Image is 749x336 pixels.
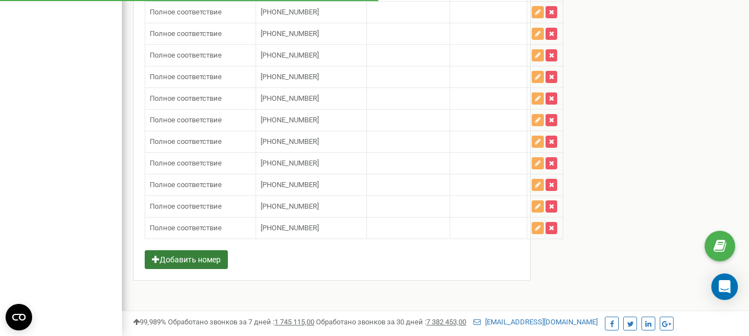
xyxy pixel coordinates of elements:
[150,202,222,210] span: Полное соответствие
[261,180,319,189] span: [PHONE_NUMBER]
[150,137,222,146] span: Полное соответствие
[150,94,222,102] span: Полное соответствие
[150,159,222,167] span: Полное соответствие
[150,180,222,189] span: Полное соответствие
[426,318,466,326] u: 7 382 453,00
[168,318,314,326] span: Обработано звонков за 7 дней :
[261,224,319,232] span: [PHONE_NUMBER]
[261,8,319,16] span: [PHONE_NUMBER]
[261,51,319,59] span: [PHONE_NUMBER]
[6,304,32,330] button: Open CMP widget
[274,318,314,326] u: 1 745 115,00
[261,159,319,167] span: [PHONE_NUMBER]
[261,94,319,102] span: [PHONE_NUMBER]
[133,318,166,326] span: 99,989%
[261,116,319,124] span: [PHONE_NUMBER]
[150,116,222,124] span: Полное соответствие
[261,202,319,210] span: [PHONE_NUMBER]
[150,73,222,81] span: Полное соответствие
[261,73,319,81] span: [PHONE_NUMBER]
[261,137,319,146] span: [PHONE_NUMBER]
[150,29,222,38] span: Полное соответствие
[261,29,319,38] span: [PHONE_NUMBER]
[150,8,222,16] span: Полное соответствие
[145,250,228,269] button: Добавить номер
[150,51,222,59] span: Полное соответствие
[150,224,222,232] span: Полное соответствие
[316,318,466,326] span: Обработано звонков за 30 дней :
[711,273,738,300] div: Open Intercom Messenger
[473,318,598,326] a: [EMAIL_ADDRESS][DOMAIN_NAME]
